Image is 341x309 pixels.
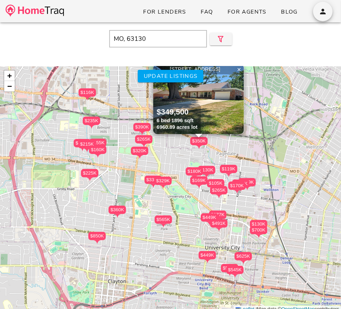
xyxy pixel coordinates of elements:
img: triPin.png [195,145,203,149]
div: $625K [235,252,252,264]
div: $700K [250,226,267,234]
div: $130K [198,166,215,178]
div: $130K [198,166,215,174]
div: $155K [89,139,106,147]
img: triPin.png [215,194,223,198]
div: $190K [232,179,250,188]
img: triPin.png [240,260,247,264]
div: $220K [74,139,91,147]
div: $265K [210,186,228,194]
img: triPin.png [139,131,146,135]
div: $215K [78,140,96,152]
div: $116K [79,88,96,101]
img: triPin.png [215,228,223,231]
div: $169K [190,176,208,189]
img: triPin.png [206,222,213,226]
img: triPin.png [191,176,198,179]
div: 6960.89 acres lot [157,124,198,131]
img: triPin.png [136,155,143,159]
div: $491K [210,219,228,231]
div: $130K [250,220,267,232]
a: Blog [275,6,303,18]
div: $277K [209,211,227,223]
input: Enter Your Address, Zipcode or City & State [109,30,207,47]
div: $545K [226,266,244,274]
span: − [7,82,12,90]
div: $265K [135,135,153,144]
div: $149K [238,178,256,190]
div: $329K [154,177,172,185]
div: $360K [109,206,126,214]
span: Blog [281,8,298,16]
img: triPin.png [225,173,232,177]
a: Zoom out [4,81,15,91]
div: $119K [220,165,237,177]
div: $850K [88,232,106,240]
div: $390K [133,123,151,135]
div: $350K [190,137,208,149]
div: $116K [79,88,96,97]
div: $449K [201,213,218,222]
div: [STREET_ADDRESS] [155,66,242,73]
div: $180K [186,167,203,176]
div: $320K [131,147,148,155]
img: triPin.png [94,240,101,244]
div: $565K [155,215,172,224]
div: $130K [250,220,267,228]
div: $700K [250,226,267,238]
div: $265K [210,186,228,198]
a: FAQ [195,6,219,18]
div: $390K [133,123,151,131]
div: $850K [88,232,106,244]
div: $160K [89,146,106,154]
a: Zoom in [4,71,15,81]
div: $235K [83,117,100,125]
img: triPin.png [231,274,239,278]
div: $119K [220,165,237,173]
div: $625K [235,252,252,260]
a: Close popup [234,64,244,75]
iframe: Chat Widget [306,275,341,309]
div: $330K [144,176,162,184]
img: triPin.png [84,97,91,101]
div: $329K [154,177,172,189]
div: $170K [228,182,246,194]
div: $149K [238,178,256,186]
a: [STREET_ADDRESS] $349,500 6 bed 1896 sqft 6960.89 acres lot [153,64,244,134]
div: $169K [190,176,208,185]
div: $320K [131,147,148,159]
div: $190K [232,179,250,192]
a: For Agents [222,6,272,18]
img: triPin.png [150,184,157,188]
span: FAQ [200,8,213,16]
div: $545K [226,266,244,278]
div: $105K [207,179,224,187]
img: triPin.png [140,144,148,147]
div: $277K [209,211,227,219]
div: $449K [199,251,216,263]
span: Update listings [143,72,198,80]
img: desktop-logo.34a1112.png [6,5,64,17]
div: $155K [89,139,106,151]
div: $225K [81,169,98,181]
img: triPin.png [94,154,102,158]
div: $330K [144,176,162,188]
img: triPin.png [203,174,210,178]
div: $360K [109,206,126,218]
div: $265K [135,135,153,147]
div: $491K [210,219,228,228]
div: $350K [190,137,208,145]
img: triPin.png [83,148,91,152]
div: $170K [228,182,246,190]
img: triPin.png [160,224,167,228]
img: triPin.png [88,125,95,129]
img: triPin.png [255,234,262,238]
img: triPin.png [114,214,121,218]
div: $575K [221,264,238,276]
button: Update listings [138,70,203,82]
div: $565K [155,215,172,228]
img: triPin.png [204,259,211,263]
span: For Lenders [143,8,186,16]
img: triPin.png [160,185,167,189]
